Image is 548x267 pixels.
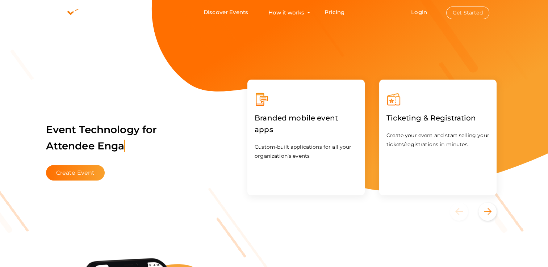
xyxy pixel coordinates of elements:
[46,165,105,181] button: Create Event
[478,203,497,221] button: Next
[46,140,125,152] span: Attendee Enga
[255,127,357,133] a: Branded mobile event apps
[386,107,476,129] label: Ticketing & Registration
[450,203,477,221] button: Previous
[266,6,306,19] button: How it works
[204,6,248,19] a: Discover Events
[386,131,489,149] p: Create your event and start selling your tickets/registrations in minutes.
[411,9,427,16] a: Login
[255,107,357,141] label: Branded mobile event apps
[325,6,344,19] a: Pricing
[446,7,489,19] button: Get Started
[46,113,157,163] label: Event Technology for
[255,143,357,161] p: Custom-built applications for all your organization’s events
[386,115,476,122] a: Ticketing & Registration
